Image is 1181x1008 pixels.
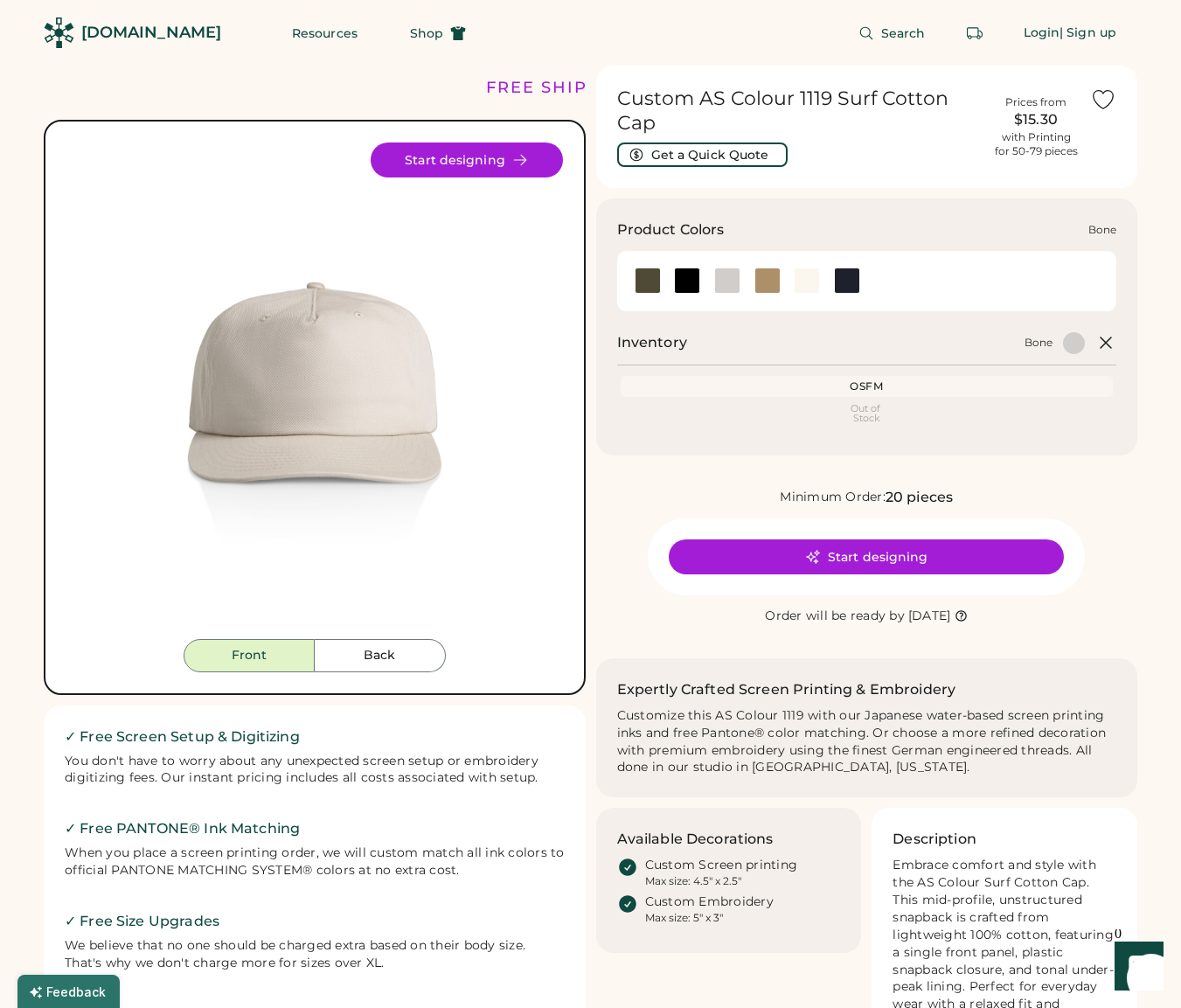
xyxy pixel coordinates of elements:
[624,404,1110,423] div: Out of Stock
[65,845,565,879] div: When you place a screen printing order, we will custom match all ink colors to official PANTONE M...
[645,857,798,874] div: Custom Screen printing
[645,893,774,911] div: Custom Embroidery
[1005,95,1066,109] div: Prices from
[617,829,774,850] h3: Available Decorations
[765,608,905,625] div: Order will be ready by
[65,818,565,839] h2: ✓ Free PANTONE® Ink Matching
[617,679,956,700] h2: Expertly Crafted Screen Printing & Embroidery
[81,22,221,44] div: [DOMAIN_NAME]
[617,707,1117,777] div: Customize this AS Colour 1119 with our Japanese water-based screen printing inks and free Pantone...
[617,219,725,240] h3: Product Colors
[65,753,565,788] div: You don't have to worry about any unexpected screen setup or embroidery digitizing fees. Our inst...
[389,16,487,51] button: Shop
[486,76,636,100] div: FREE SHIPPING
[617,143,788,167] button: Get a Quick Quote
[617,87,983,136] h1: Custom AS Colour 1119 Surf Cotton Cap
[624,379,1110,393] div: OSFM
[65,937,565,972] div: We believe that no one should be charged extra based on their body size. That's why we don't char...
[1088,223,1116,237] div: Bone
[780,489,886,506] div: Minimum Order:
[617,332,687,353] h2: Inventory
[1059,24,1116,42] div: | Sign up
[65,726,565,747] h2: ✓ Free Screen Setup & Digitizing
[1025,336,1052,350] div: Bone
[184,639,315,672] button: Front
[645,911,723,925] div: Max size: 5" x 3"
[371,143,563,177] button: Start designing
[66,143,563,639] img: 1119 - Bone Front Image
[837,16,947,51] button: Search
[410,27,443,39] span: Shop
[44,17,74,48] img: Rendered Logo - Screens
[908,608,951,625] div: [DATE]
[992,109,1080,130] div: $15.30
[1098,929,1173,1005] iframe: Front Chat
[995,130,1078,158] div: with Printing for 50-79 pieces
[645,874,741,888] div: Max size: 4.5" x 2.5"
[893,829,976,850] h3: Description
[881,27,926,39] span: Search
[886,487,953,508] div: 20 pieces
[1024,24,1060,42] div: Login
[66,143,563,639] div: 1119 Style Image
[957,16,992,51] button: Retrieve an order
[65,911,565,932] h2: ✓ Free Size Upgrades
[669,539,1064,574] button: Start designing
[315,639,446,672] button: Back
[271,16,379,51] button: Resources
